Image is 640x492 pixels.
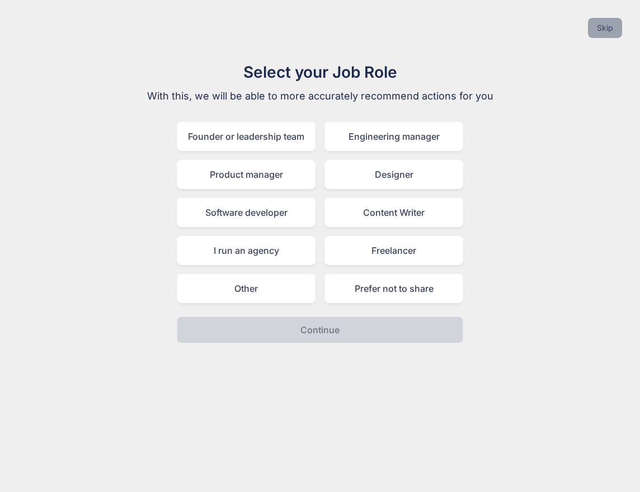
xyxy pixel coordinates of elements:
div: Content Writer [324,198,463,227]
div: Product manager [177,160,316,189]
div: Other [177,274,316,303]
div: I run an agency [177,236,316,265]
p: Continue [300,323,340,337]
div: Founder or leadership team [177,122,316,151]
div: Engineering manager [324,122,463,151]
div: Freelancer [324,236,463,265]
button: Skip [588,18,622,38]
h1: Select your Job Role [132,60,508,84]
div: Prefer not to share [324,274,463,303]
button: Continue [177,316,463,343]
p: With this, we will be able to more accurately recommend actions for you [132,88,508,104]
div: Software developer [177,198,316,227]
div: Designer [324,160,463,189]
